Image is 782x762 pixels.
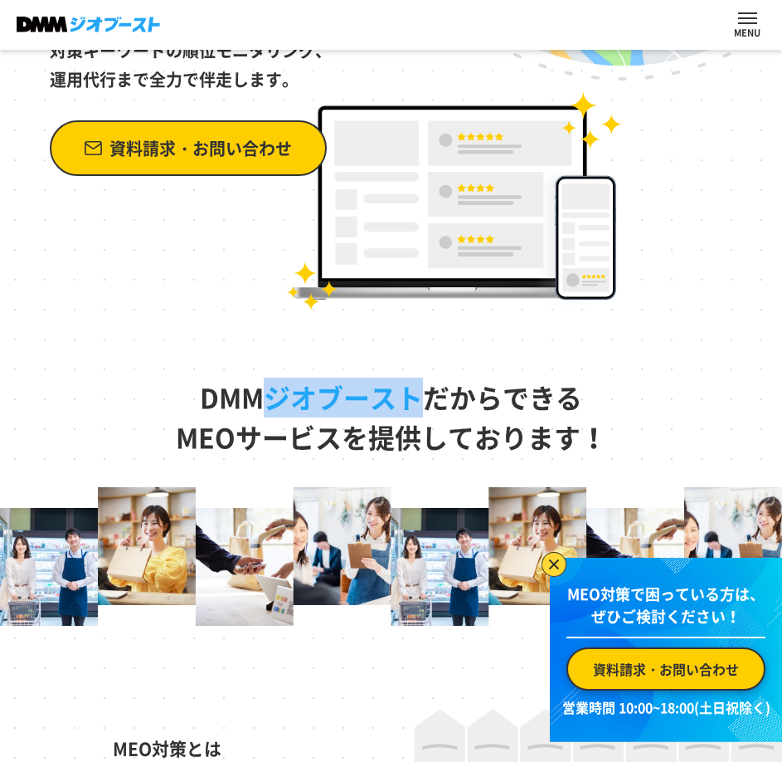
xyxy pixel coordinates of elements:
[566,647,765,691] a: 資料請求・お問い合わせ
[542,552,566,577] img: バナーを閉じる
[50,120,327,176] a: 資料請求・お問い合わせ
[738,12,757,24] button: ナビを開閉する
[109,134,292,163] span: 資料請求・お問い合わせ
[566,583,765,638] p: MEO対策で困っている方は、 ぜひご検討ください！
[17,17,160,32] img: DMMジオブースト
[593,659,739,679] span: 資料請求・お問い合わせ
[264,378,423,417] span: ジオブースト
[560,697,772,717] p: 営業時間 10:00~18:00(土日祝除く)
